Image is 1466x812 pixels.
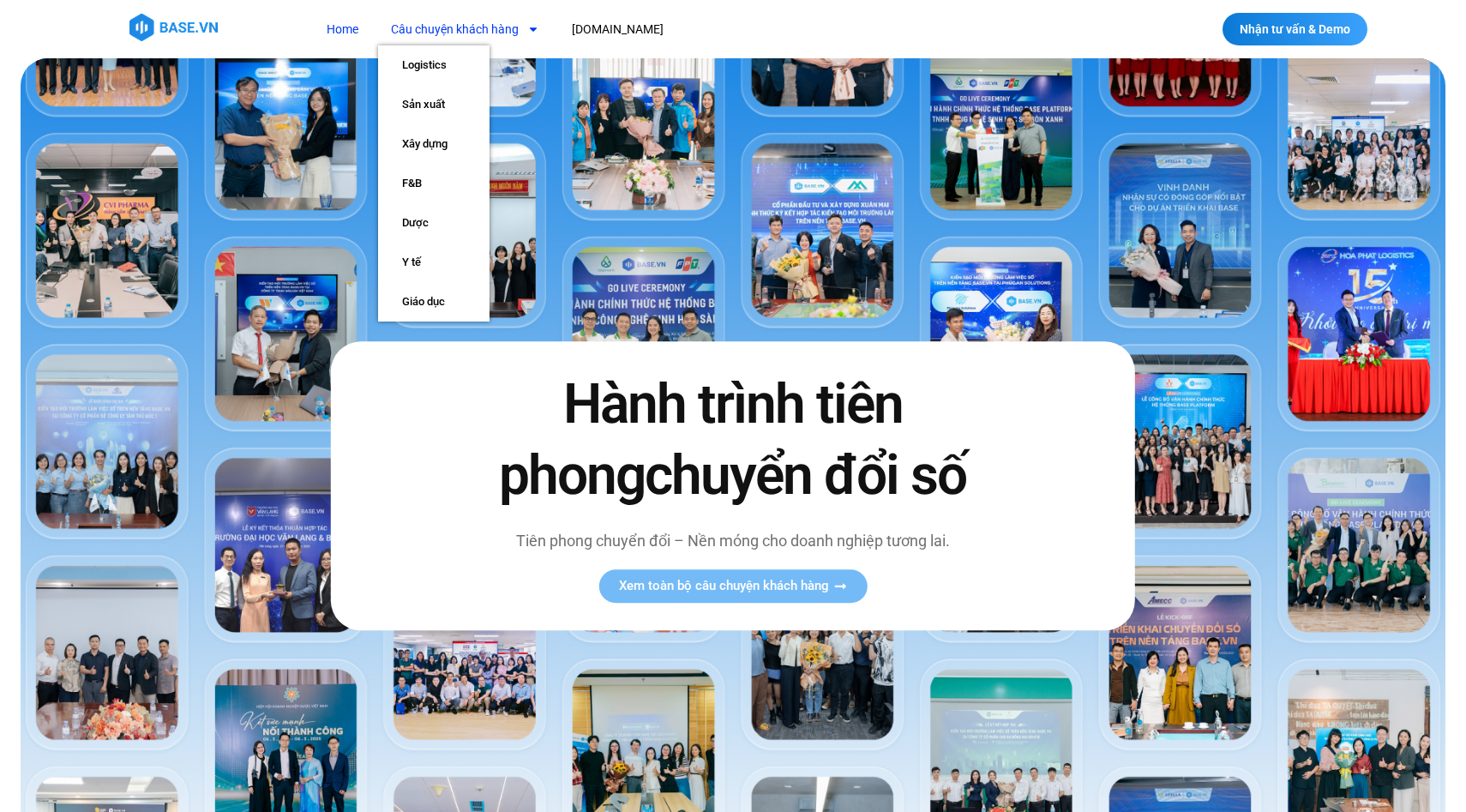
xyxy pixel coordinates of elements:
a: Xây dựng [378,124,490,164]
a: Y tế [378,243,490,282]
a: Logistics [378,45,490,85]
span: Nhận tư vấn & Demo [1240,23,1350,35]
p: Tiên phong chuyển đổi – Nền móng cho doanh nghiệp tương lai. [463,529,1003,552]
ul: Câu chuyện khách hàng [378,45,490,322]
a: [DOMAIN_NAME] [559,14,676,45]
span: Xem toàn bộ câu chuyện khách hàng [619,580,829,592]
a: Xem toàn bộ câu chuyện khách hàng [598,569,867,603]
a: Giáo dục [378,282,490,322]
h2: Hành trình tiên phong [463,369,1003,511]
a: Câu chuyện khách hàng [378,14,552,45]
a: F&B [378,164,490,203]
a: Nhận tư vấn & Demo [1223,13,1367,45]
a: Home [314,14,371,45]
a: Dược [378,203,490,243]
span: chuyển đổi số [645,444,966,508]
nav: Menu [314,14,978,45]
a: Sản xuất [378,85,490,124]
